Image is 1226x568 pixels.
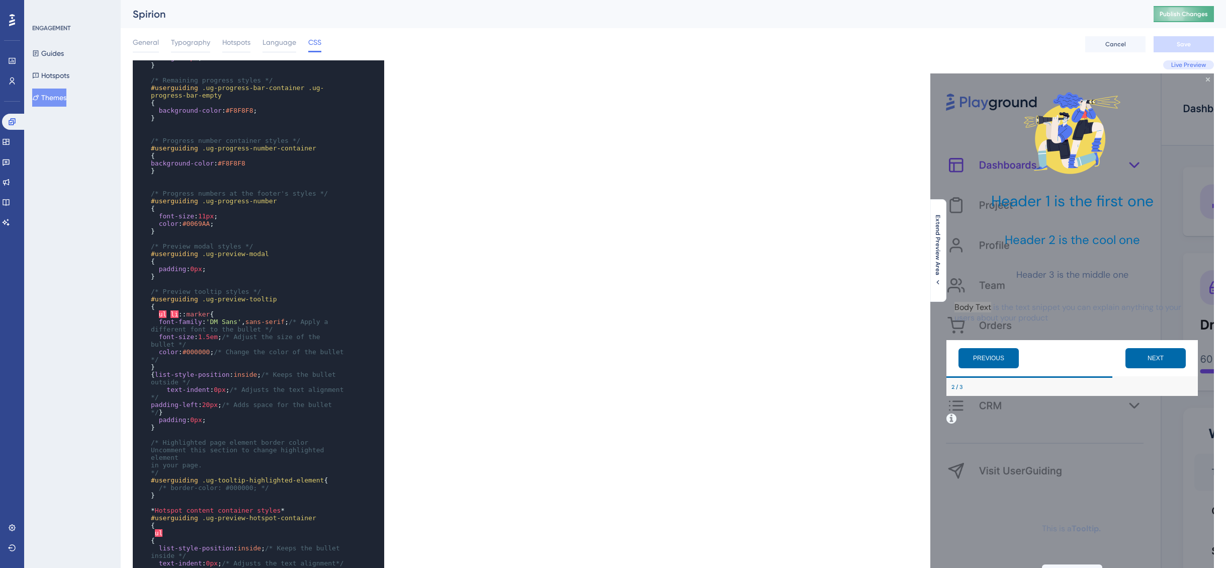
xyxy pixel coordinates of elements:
[151,84,198,92] span: #userguiding
[202,476,324,484] span: .ug-tooltip-highlighted-element
[151,114,155,122] span: }
[151,461,202,469] span: in your page.
[206,559,218,567] span: 0px
[151,197,198,205] span: #userguiding
[222,36,250,48] span: Hotspots
[245,318,285,326] span: sans-serif
[218,507,253,514] span: container
[151,159,214,167] span: background-color
[233,371,257,378] span: inside
[151,401,336,416] span: : ; }
[28,275,89,295] button: Previous
[151,318,332,333] span: : , ;
[276,4,280,8] div: Close Preview
[202,250,269,258] span: .ug-preview-modal
[133,36,159,48] span: General
[1085,36,1146,52] button: Cancel
[32,44,64,62] button: Guides
[141,450,170,460] b: Tooltip.
[151,242,253,250] span: /* Preview modal styles */
[1154,6,1214,22] button: Publish Changes
[151,401,336,416] span: /* Adds space for the bullet */
[190,416,202,424] span: 0px
[159,544,234,552] span: list-style-position
[159,333,194,341] span: font-size
[214,386,225,393] span: 0px
[308,36,321,48] span: CSS
[159,220,179,227] span: color
[159,310,167,318] span: ul
[183,220,210,227] span: #0069AA
[226,107,253,114] span: #F8F8F8
[151,303,155,310] span: {
[151,167,155,175] span: }
[104,521,181,539] div: Footer
[151,227,155,235] span: }
[151,401,198,409] span: padding-left
[218,159,245,167] span: #F8F8F8
[190,265,202,273] span: 0px
[202,295,277,303] span: .ug-preview-tooltip
[151,476,328,484] span: {
[151,205,155,212] span: {
[24,118,259,137] h1: Header 1 is the first one
[198,333,218,341] span: 1.5em
[151,107,257,114] span: : ;
[151,265,206,273] span: : ;
[112,491,172,511] button: SECONDARY
[151,84,324,99] span: .ug-progress-bar-empty
[183,348,210,356] span: #000000
[151,386,347,401] span: /* Adjusts the text alignment */
[151,333,324,348] span: : ;
[151,348,347,363] span: /* Change the color of the bullet */
[151,559,344,567] span: : ;
[151,476,198,484] span: #userguiding
[159,416,187,424] span: padding
[151,544,344,559] span: : ;
[151,212,218,220] span: : ;
[222,559,344,567] span: /* Adjusts the text alignment*/
[151,522,155,529] span: {
[186,310,210,318] span: marker
[159,107,222,114] span: background-color
[151,439,308,446] span: /* Highlighted page element border color
[151,190,328,197] span: /* Progress numbers at the footer's styles */
[1105,40,1126,48] span: Cancel
[1154,36,1214,52] button: Save
[202,144,316,152] span: .ug-progress-number-container
[151,137,300,144] span: /* Progress number container styles */
[1177,40,1191,48] span: Save
[151,537,155,544] span: {
[155,371,230,378] span: list-style-position
[151,386,347,401] span: : ;
[202,401,218,409] span: 20px
[202,514,316,522] span: .ug-preview-hotspot-container
[32,89,66,107] button: Themes
[159,348,179,356] span: color
[109,526,120,534] div: Step 2 of 3
[16,304,268,322] div: Footer
[112,449,172,462] p: This is a
[151,295,198,303] span: #userguiding
[159,559,202,567] span: text-indent
[151,288,261,295] span: /* Preview tooltip styles */
[21,309,33,317] div: Step 2 of 3
[151,544,344,559] span: /* Keeps the bullet inside */
[151,258,155,265] span: {
[151,492,155,499] span: }
[151,61,155,69] span: }
[151,371,340,386] span: /* Keeps the bullet outside */
[151,514,198,522] span: #userguiding
[1160,10,1208,18] span: Publish Changes
[155,529,163,537] span: ul
[24,158,259,174] h2: Header 2 is the cool one
[151,273,155,280] span: }
[198,212,214,220] span: 11px
[24,228,259,250] p: Body Text is the text snippet you can explain anything to your users about your product
[159,318,202,326] span: font-family
[151,76,273,84] span: /* Remaining progress styles */
[151,348,347,363] span: : ;
[257,507,281,514] span: styles
[32,66,69,85] button: Hotspots
[24,195,259,207] h3: Header 3 is the middle one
